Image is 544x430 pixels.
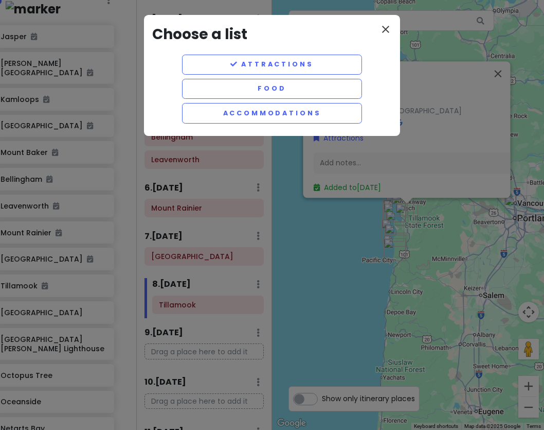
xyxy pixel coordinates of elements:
[379,23,392,36] i: close
[379,23,392,38] button: close
[152,23,392,46] h3: Choose a list
[182,79,362,99] button: Food
[182,55,362,75] button: Attractions
[182,103,362,123] button: Accommodations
